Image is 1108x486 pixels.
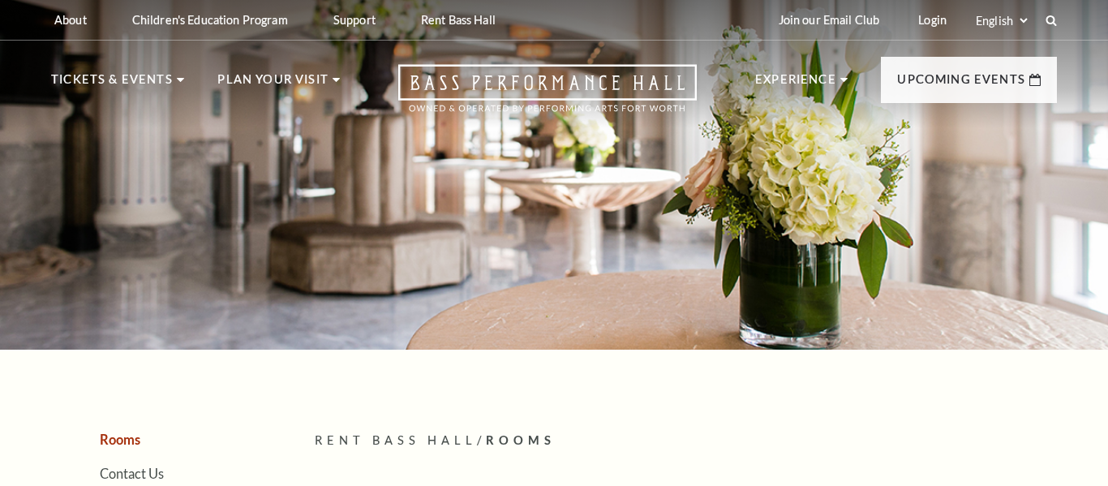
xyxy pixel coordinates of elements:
p: / [315,431,1057,451]
p: Support [333,13,376,27]
span: Rooms [486,433,556,447]
p: Rent Bass Hall [421,13,496,27]
a: Rooms [100,432,140,447]
p: Plan Your Visit [217,70,329,99]
p: Children's Education Program [132,13,288,27]
p: Tickets & Events [51,70,173,99]
p: Experience [755,70,836,99]
a: Contact Us [100,466,164,481]
select: Select: [973,13,1030,28]
p: About [54,13,87,27]
p: Upcoming Events [897,70,1025,99]
span: Rent Bass Hall [315,433,477,447]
